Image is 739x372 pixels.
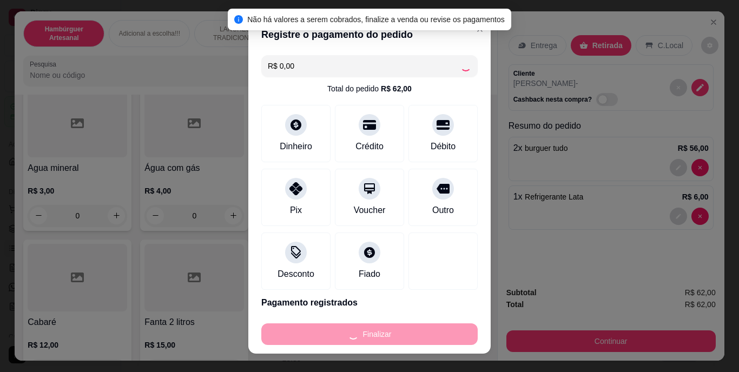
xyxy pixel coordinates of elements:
input: Ex.: hambúrguer de cordeiro [268,55,460,77]
div: Débito [431,140,456,153]
div: Dinheiro [280,140,312,153]
div: Loading [460,61,471,71]
div: Fiado [359,268,380,281]
div: R$ 62,00 [381,83,412,94]
span: info-circle [234,15,243,24]
div: Pix [290,204,302,217]
div: Crédito [355,140,384,153]
header: Registre o pagamento do pedido [248,18,491,51]
div: Outro [432,204,454,217]
div: Total do pedido [327,83,412,94]
div: Desconto [278,268,314,281]
p: Pagamento registrados [261,296,478,309]
div: Voucher [354,204,386,217]
span: Não há valores a serem cobrados, finalize a venda ou revise os pagamentos [247,15,505,24]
